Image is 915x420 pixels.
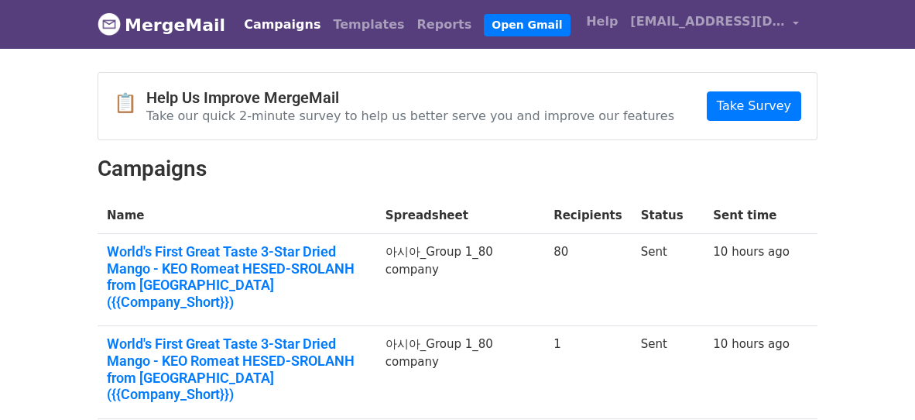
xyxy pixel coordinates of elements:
a: Campaigns [238,9,327,40]
a: [EMAIL_ADDRESS][DOMAIN_NAME] [624,6,805,43]
td: Sent [632,234,704,326]
a: Templates [327,9,410,40]
td: 1 [544,326,632,418]
a: 10 hours ago [713,245,790,259]
td: 아시아_Group 1_80 company [376,234,544,326]
a: Take Survey [707,91,801,121]
th: Spreadsheet [376,198,544,234]
p: Take our quick 2-minute survey to help us better serve you and improve our features [146,108,674,124]
h4: Help Us Improve MergeMail [146,88,674,107]
a: Help [580,6,624,37]
img: MergeMail logo [98,12,121,36]
a: MergeMail [98,9,225,41]
th: Name [98,198,376,234]
a: Reports [411,9,478,40]
a: World's First Great Taste 3-Star Dried Mango - KEO Romeat HESED-SROLANH from [GEOGRAPHIC_DATA] ({... [107,243,367,310]
span: 📋 [114,92,146,115]
h2: Campaigns [98,156,817,182]
th: Recipients [544,198,632,234]
th: Status [632,198,704,234]
td: 80 [544,234,632,326]
a: World's First Great Taste 3-Star Dried Mango - KEO Romeat HESED-SROLANH from [GEOGRAPHIC_DATA] ({... [107,336,367,402]
a: 10 hours ago [713,337,790,351]
span: [EMAIL_ADDRESS][DOMAIN_NAME] [630,12,785,31]
td: Sent [632,326,704,418]
a: Open Gmail [484,14,570,36]
iframe: Chat Widget [838,346,915,420]
td: 아시아_Group 1_80 company [376,326,544,418]
th: Sent time [704,198,799,234]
